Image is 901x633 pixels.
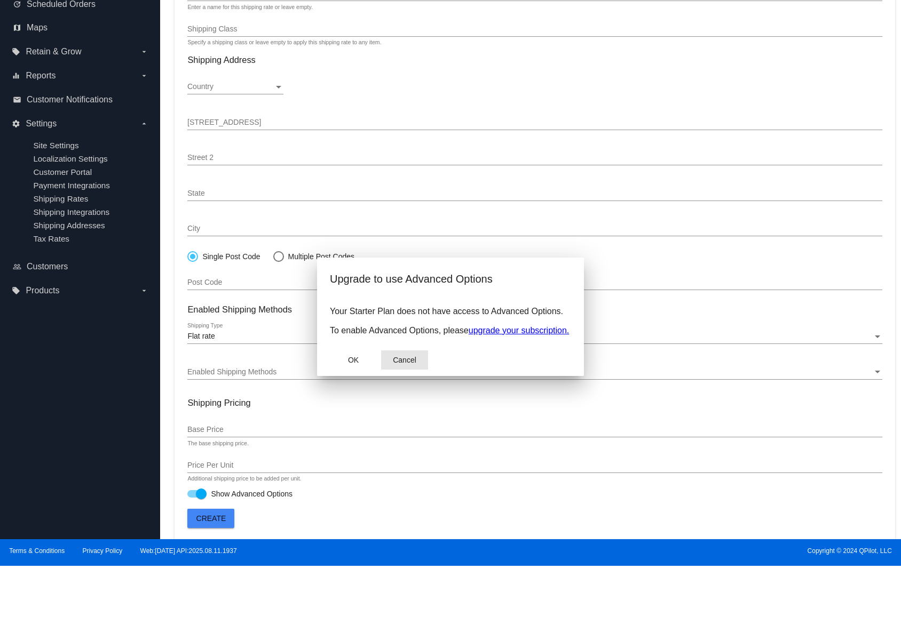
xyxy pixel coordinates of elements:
[187,225,882,233] input: City
[187,55,882,65] h3: Shipping Address
[12,71,20,80] i: equalizer
[26,47,81,57] span: Retain & Grow
[381,350,428,370] button: Close dialog
[330,350,377,370] button: Close dialog
[187,118,882,127] input: Street 1
[33,154,107,163] span: Localization Settings
[187,305,882,315] h3: Enabled Shipping Methods
[187,368,882,376] mat-select: Enabled Shipping Methods
[198,252,260,261] div: Single Post Code
[9,547,65,555] a: Terms & Conditions
[211,488,293,499] span: Show Advanced Options
[187,332,215,340] span: Flat rate
[348,356,359,364] span: OK
[187,82,214,91] span: Country
[83,547,123,555] a: Privacy Policy
[27,23,48,33] span: Maps
[12,286,20,295] i: local_offer
[187,332,882,341] mat-select: Shipping Type
[27,262,68,271] span: Customers
[140,286,148,295] i: arrow_drop_down
[187,39,381,46] div: Specify a shipping class or leave empty to apply this shipping rate to any item.
[330,270,571,287] h2: Upgrade to use Advanced Options
[187,278,882,287] input: Post Code
[13,95,21,104] i: email
[460,547,892,555] span: Copyright © 2024 QPilot, LLC
[187,154,882,162] input: Street 2
[26,119,57,129] span: Settings
[187,398,882,408] h3: Shipping Pricing
[27,95,113,105] span: Customer Notifications
[196,514,226,523] span: Create
[187,4,312,11] div: Enter a name for this shipping rate or leave empty.
[33,194,88,203] span: Shipping Rates
[140,71,148,80] i: arrow_drop_down
[12,47,20,56] i: local_offer
[140,119,148,128] i: arrow_drop_down
[33,207,109,217] span: Shipping Integrations
[469,326,570,335] a: upgrade your subscription.
[26,71,56,81] span: Reports
[33,234,69,243] span: Tax Rates
[187,189,882,198] input: State
[140,547,237,555] a: Web:[DATE] API:2025.08.11.1937
[33,181,110,190] span: Payment Integrations
[187,476,301,482] div: Additional shipping price to be added per unit.
[33,221,105,230] span: Shipping Addresses
[12,119,20,128] i: settings
[187,426,882,434] input: Base Price
[187,83,283,91] mat-select: Country
[330,307,571,335] p: Your Starter Plan does not have access to Advanced Options. To enable Advanced Options, please
[187,461,882,470] input: Price Per Unit
[13,23,21,32] i: map
[187,25,882,34] input: Shipping Class
[33,141,78,150] span: Site Settings
[13,262,21,271] i: people_outline
[26,286,59,295] span: Products
[33,167,92,177] span: Customer Portal
[284,252,355,261] div: Multiple Post Codes
[187,440,248,447] div: The base shipping price.
[140,47,148,56] i: arrow_drop_down
[187,367,276,376] span: Enabled Shipping Methods
[393,356,416,364] span: Cancel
